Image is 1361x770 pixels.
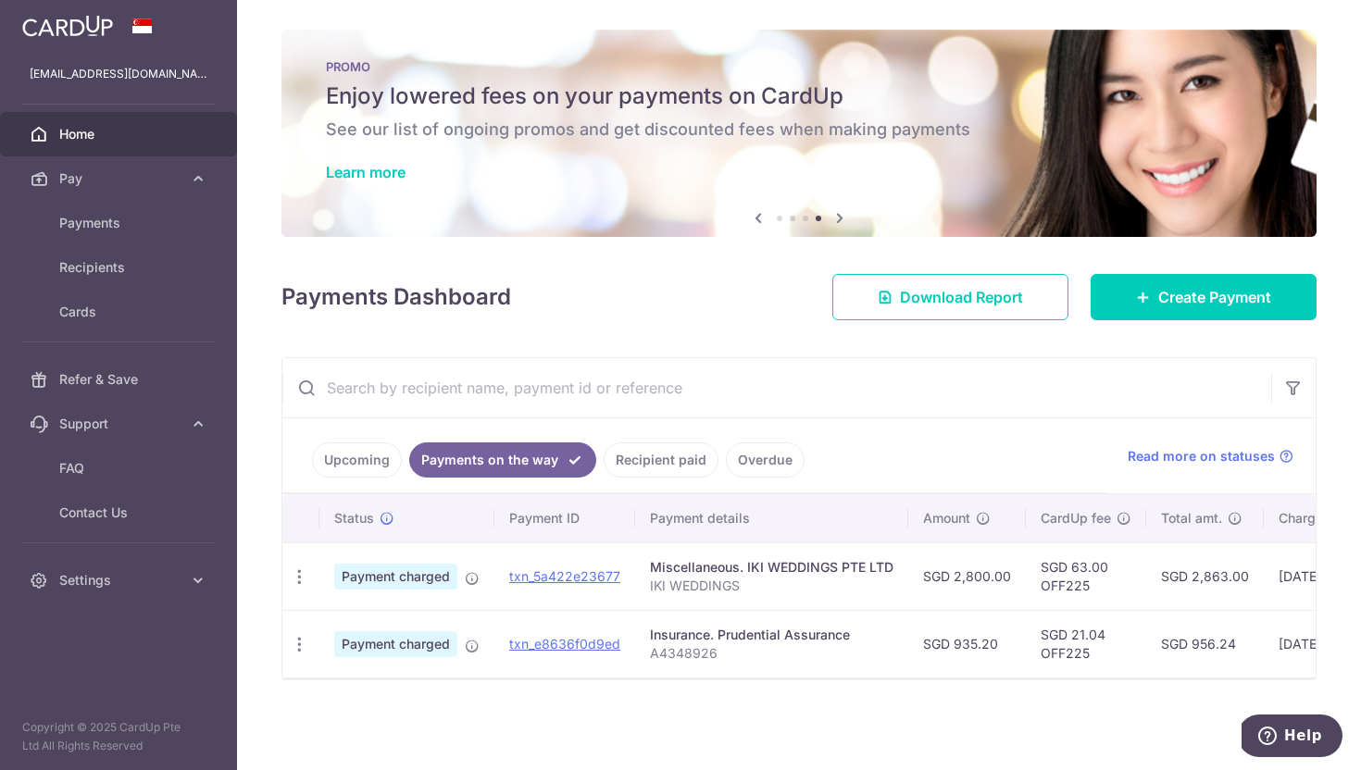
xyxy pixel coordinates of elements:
span: Read more on statuses [1128,447,1275,466]
span: Status [334,509,374,528]
td: SGD 935.20 [908,610,1026,677]
p: PROMO [326,59,1272,74]
a: Payments on the way [409,442,596,478]
img: Latest Promos banner [281,30,1317,237]
td: SGD 956.24 [1146,610,1264,677]
iframe: Opens a widget where you can find more information [1242,714,1342,761]
span: Total amt. [1161,509,1222,528]
span: Refer & Save [59,370,181,389]
span: Contact Us [59,503,181,522]
a: txn_5a422e23677 [509,568,620,584]
a: Learn more [326,163,406,181]
span: Payment charged [334,631,457,657]
a: Create Payment [1091,274,1317,320]
img: CardUp [22,15,113,37]
td: SGD 21.04 OFF225 [1026,610,1146,677]
span: CardUp fee [1041,509,1111,528]
a: Upcoming [312,442,402,478]
span: Download Report [900,286,1023,308]
span: Payments [59,214,181,232]
th: Payment ID [494,494,635,542]
span: Payment charged [334,564,457,590]
span: Settings [59,571,181,590]
div: Insurance. Prudential Assurance [650,626,893,644]
td: SGD 63.00 OFF225 [1026,542,1146,610]
td: SGD 2,863.00 [1146,542,1264,610]
span: Home [59,125,181,143]
h6: See our list of ongoing promos and get discounted fees when making payments [326,118,1272,141]
span: Pay [59,169,181,188]
a: Overdue [726,442,805,478]
span: Amount [923,509,970,528]
th: Payment details [635,494,908,542]
p: [EMAIL_ADDRESS][DOMAIN_NAME] [30,65,207,83]
input: Search by recipient name, payment id or reference [282,358,1271,417]
a: Download Report [832,274,1068,320]
a: Read more on statuses [1128,447,1293,466]
td: SGD 2,800.00 [908,542,1026,610]
h5: Enjoy lowered fees on your payments on CardUp [326,81,1272,111]
p: A4348926 [650,644,893,663]
a: Recipient paid [604,442,718,478]
a: txn_e8636f0d9ed [509,636,620,652]
span: FAQ [59,459,181,478]
span: Recipients [59,258,181,277]
span: Support [59,415,181,433]
p: IKI WEDDINGS [650,577,893,595]
span: Create Payment [1158,286,1271,308]
span: Charge date [1279,509,1355,528]
h4: Payments Dashboard [281,280,511,314]
div: Miscellaneous. IKI WEDDINGS PTE LTD [650,558,893,577]
span: Cards [59,303,181,321]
